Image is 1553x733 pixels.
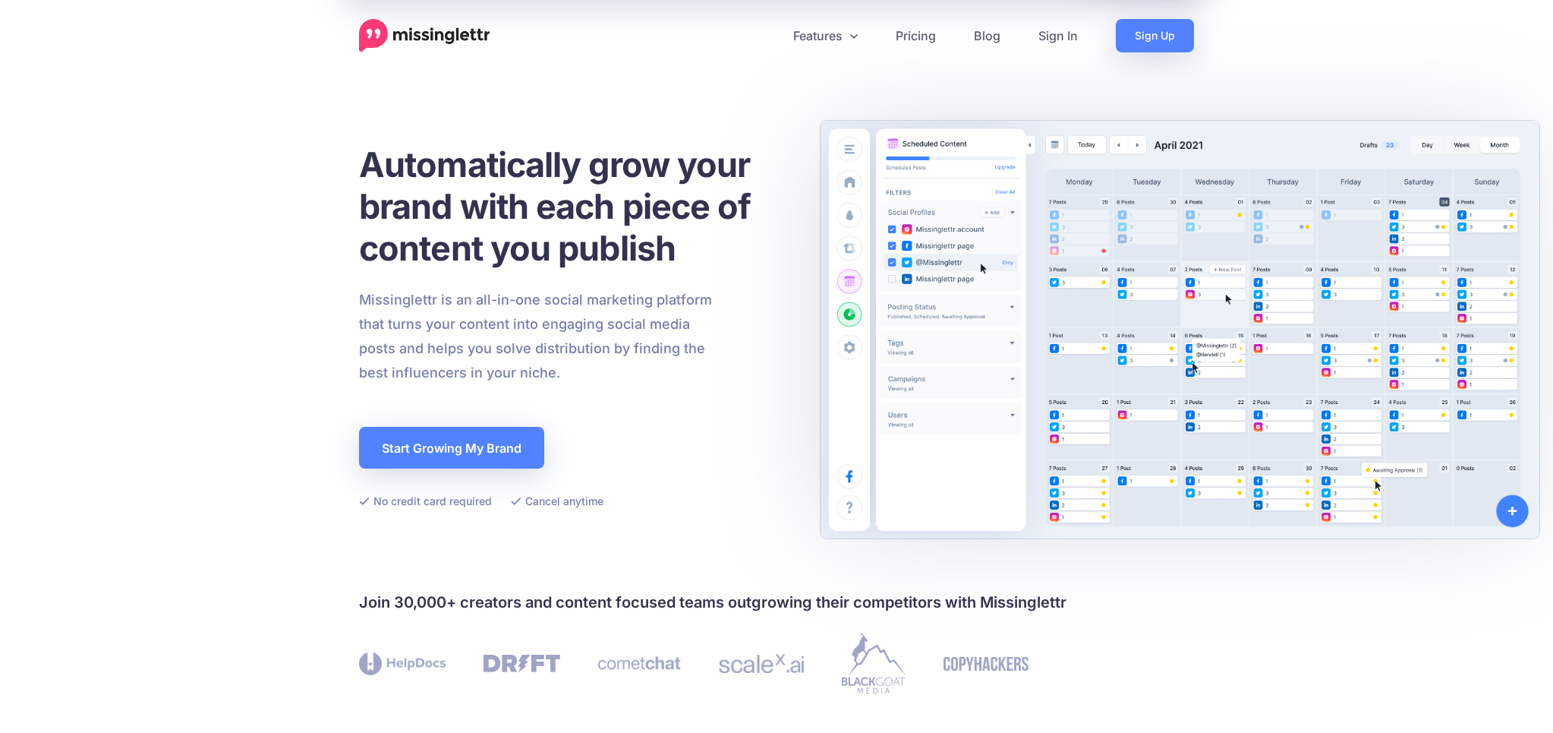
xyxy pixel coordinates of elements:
a: Pricing [877,19,955,52]
p: Missinglettr is an all-in-one social marketing platform that turns your content into engaging soc... [359,288,713,385]
li: Cancel anytime [511,491,603,510]
li: No credit card required [359,491,492,510]
a: Sign Up [1116,19,1194,52]
a: Sign In [1019,19,1097,52]
a: Start Growing My Brand [359,427,544,469]
h4: Join 30,000+ creators and content focused teams outgrowing their competitors with Missinglettr [359,590,1194,615]
a: Blog [955,19,1019,52]
h1: Automatically grow your brand with each piece of content you publish [359,144,788,269]
a: Features [774,19,877,52]
a: Home [359,19,490,52]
